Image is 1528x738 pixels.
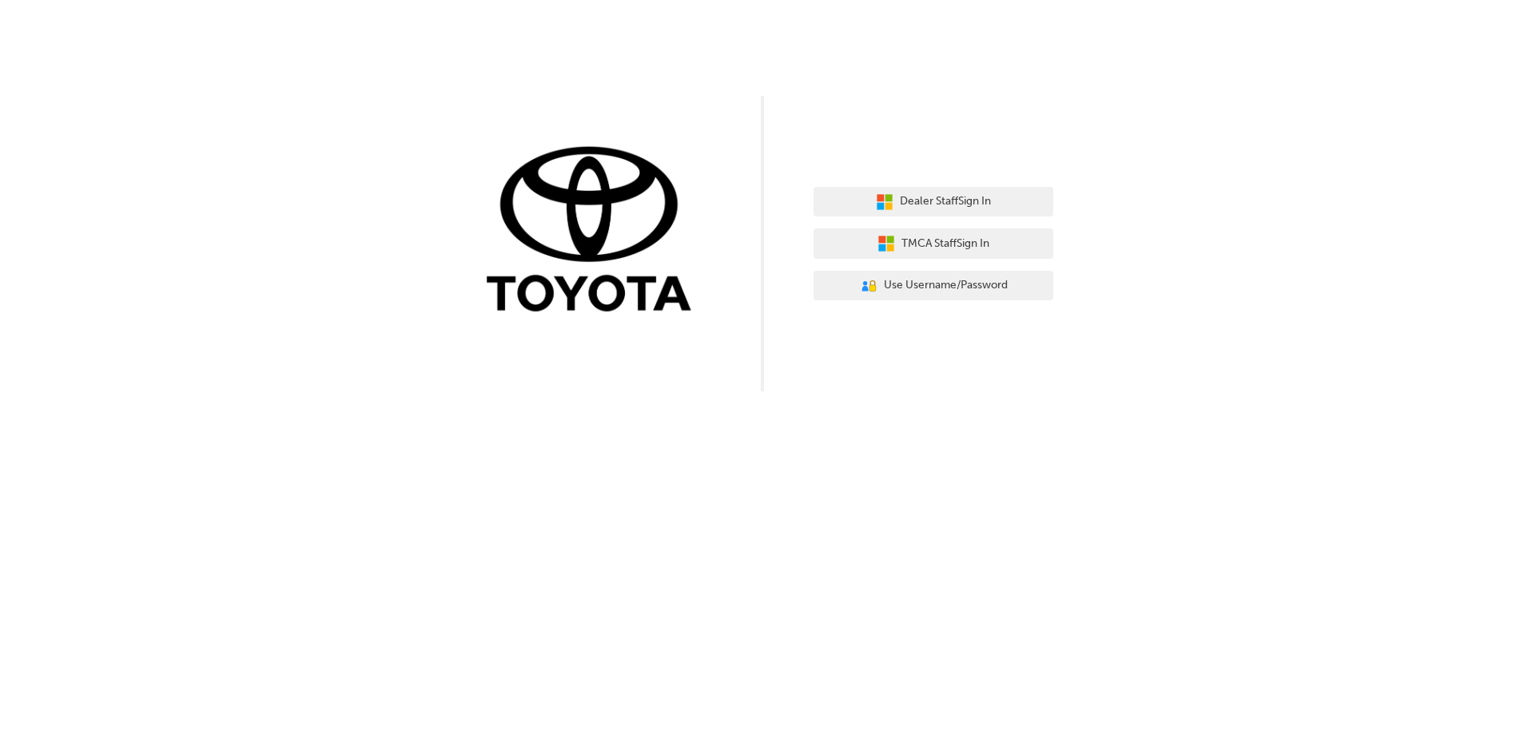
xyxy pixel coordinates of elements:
[901,235,989,253] span: TMCA Staff Sign In
[814,187,1053,217] button: Dealer StaffSign In
[814,271,1053,301] button: Use Username/Password
[475,143,714,319] img: Trak
[900,192,991,211] span: Dealer Staff Sign In
[884,276,1008,295] span: Use Username/Password
[814,228,1053,259] button: TMCA StaffSign In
